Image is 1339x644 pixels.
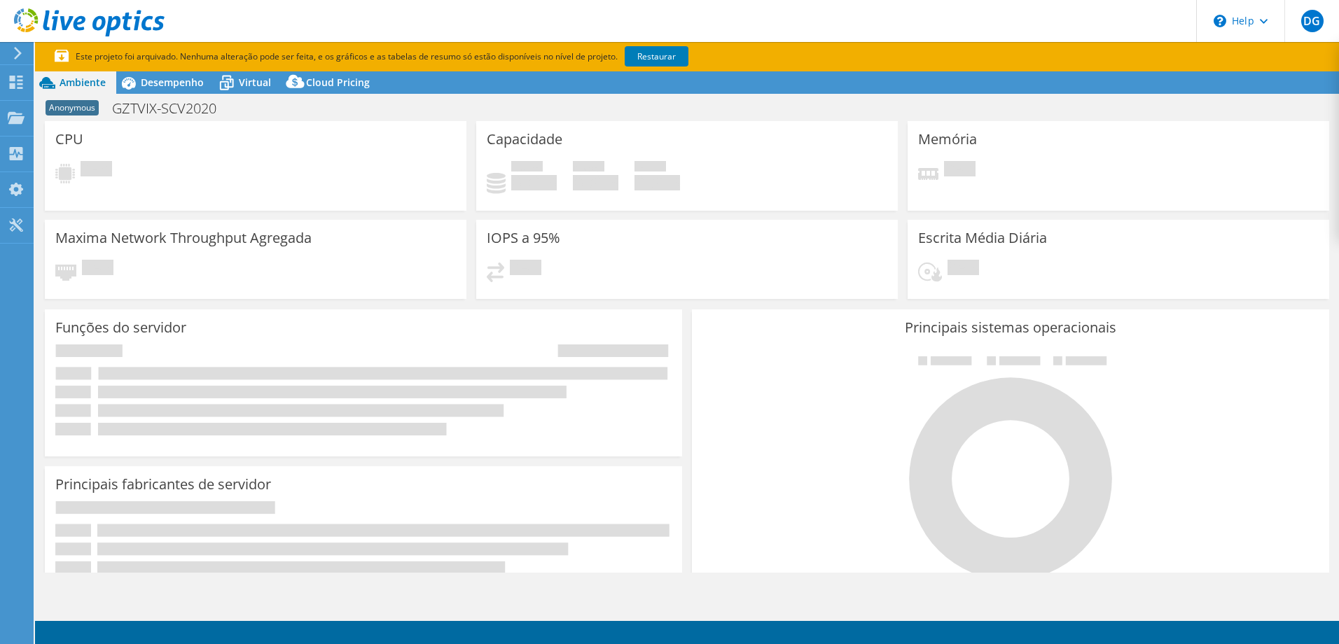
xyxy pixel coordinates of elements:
[1301,10,1324,32] span: DG
[487,132,562,147] h3: Capacidade
[948,260,979,279] span: Pendente
[1214,15,1226,27] svg: \n
[82,260,113,279] span: Pendente
[60,76,106,89] span: Ambiente
[918,132,977,147] h3: Memória
[511,161,543,175] span: Usado
[239,76,271,89] span: Virtual
[573,175,618,190] h4: 0 GiB
[106,101,238,116] h1: GZTVIX-SCV2020
[141,76,204,89] span: Desempenho
[306,76,370,89] span: Cloud Pricing
[944,161,976,180] span: Pendente
[487,230,560,246] h3: IOPS a 95%
[55,49,741,64] p: Este projeto foi arquivado. Nenhuma alteração pode ser feita, e os gráficos e as tabelas de resum...
[46,100,99,115] span: Anonymous
[511,175,557,190] h4: 0 GiB
[55,477,271,492] h3: Principais fabricantes de servidor
[702,320,1319,335] h3: Principais sistemas operacionais
[81,161,112,180] span: Pendente
[510,260,541,279] span: Pendente
[55,230,312,246] h3: Maxima Network Throughput Agregada
[55,132,83,147] h3: CPU
[573,161,604,175] span: Disponível
[625,46,688,66] a: Restaurar
[634,175,680,190] h4: 0 GiB
[55,320,186,335] h3: Funções do servidor
[634,161,666,175] span: Total
[918,230,1047,246] h3: Escrita Média Diária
